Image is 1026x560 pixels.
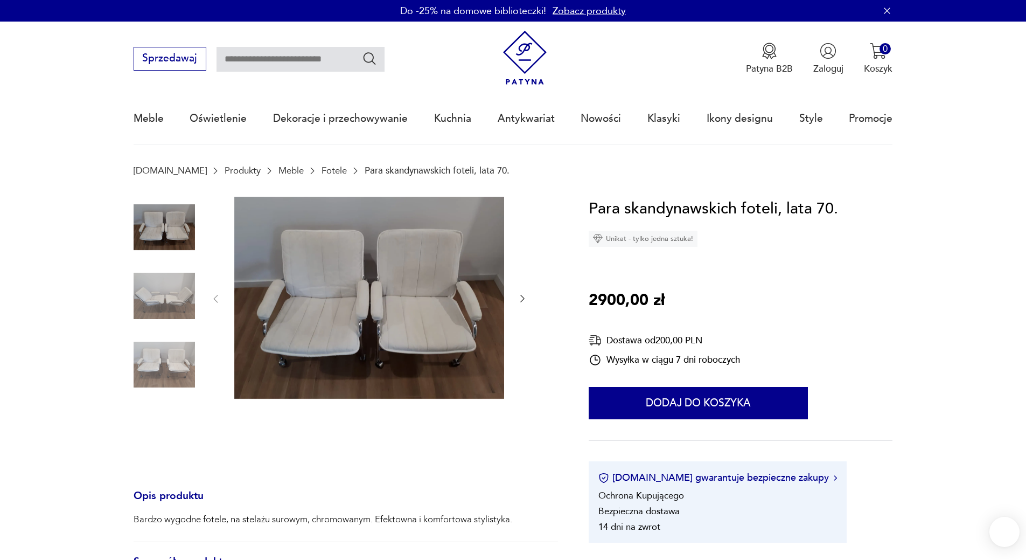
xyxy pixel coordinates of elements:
[589,354,740,367] div: Wysyłka w ciągu 7 dni roboczych
[400,4,546,18] p: Do -25% na domowe biblioteczki!
[647,94,680,143] a: Klasyki
[598,473,609,483] img: Ikona certyfikatu
[746,43,793,75] a: Ikona medaluPatyna B2B
[134,165,207,176] a: [DOMAIN_NAME]
[134,55,206,64] a: Sprzedawaj
[434,94,471,143] a: Kuchnia
[498,31,552,85] img: Patyna - sklep z meblami i dekoracjami vintage
[589,231,697,247] div: Unikat - tylko jedna sztuka!
[864,63,892,75] p: Koszyk
[989,517,1020,547] iframe: Smartsupp widget button
[225,165,261,176] a: Produkty
[820,43,836,59] img: Ikonka użytkownika
[589,387,808,419] button: Dodaj do koszyka
[849,94,892,143] a: Promocje
[365,165,509,176] p: Para skandynawskich foteli, lata 70.
[707,94,773,143] a: Ikony designu
[746,63,793,75] p: Patyna B2B
[598,505,680,517] li: Bezpieczna dostawa
[761,43,778,59] img: Ikona medalu
[589,334,740,347] div: Dostawa od 200,00 PLN
[190,94,247,143] a: Oświetlenie
[589,288,665,313] p: 2900,00 zł
[134,513,512,526] p: Bardzo wygodne fotele, na stelażu surowym, chromowanym. Efektowna i komfortowa stylistyka.
[134,265,195,327] img: Zdjęcie produktu Para skandynawskich foteli, lata 70.
[813,43,843,75] button: Zaloguj
[598,521,660,533] li: 14 dni na zwrot
[589,334,602,347] img: Ikona dostawy
[870,43,887,59] img: Ikona koszyka
[593,234,603,244] img: Ikona diamentu
[134,492,558,514] h3: Opis produktu
[134,94,164,143] a: Meble
[134,197,195,258] img: Zdjęcie produktu Para skandynawskich foteli, lata 70.
[498,94,555,143] a: Antykwariat
[598,489,684,502] li: Ochrona Kupującego
[746,43,793,75] button: Patyna B2B
[589,197,838,222] h1: Para skandynawskich foteli, lata 70.
[880,43,891,54] div: 0
[581,94,621,143] a: Nowości
[813,63,843,75] p: Zaloguj
[273,94,408,143] a: Dekoracje i przechowywanie
[134,334,195,396] img: Zdjęcie produktu Para skandynawskich foteli, lata 70.
[278,165,304,176] a: Meble
[864,43,892,75] button: 0Koszyk
[799,94,823,143] a: Style
[553,4,626,18] a: Zobacz produkty
[322,165,347,176] a: Fotele
[834,475,837,481] img: Ikona strzałki w prawo
[598,471,837,485] button: [DOMAIN_NAME] gwarantuje bezpieczne zakupy
[234,197,504,399] img: Zdjęcie produktu Para skandynawskich foteli, lata 70.
[362,51,378,66] button: Szukaj
[134,47,206,71] button: Sprzedawaj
